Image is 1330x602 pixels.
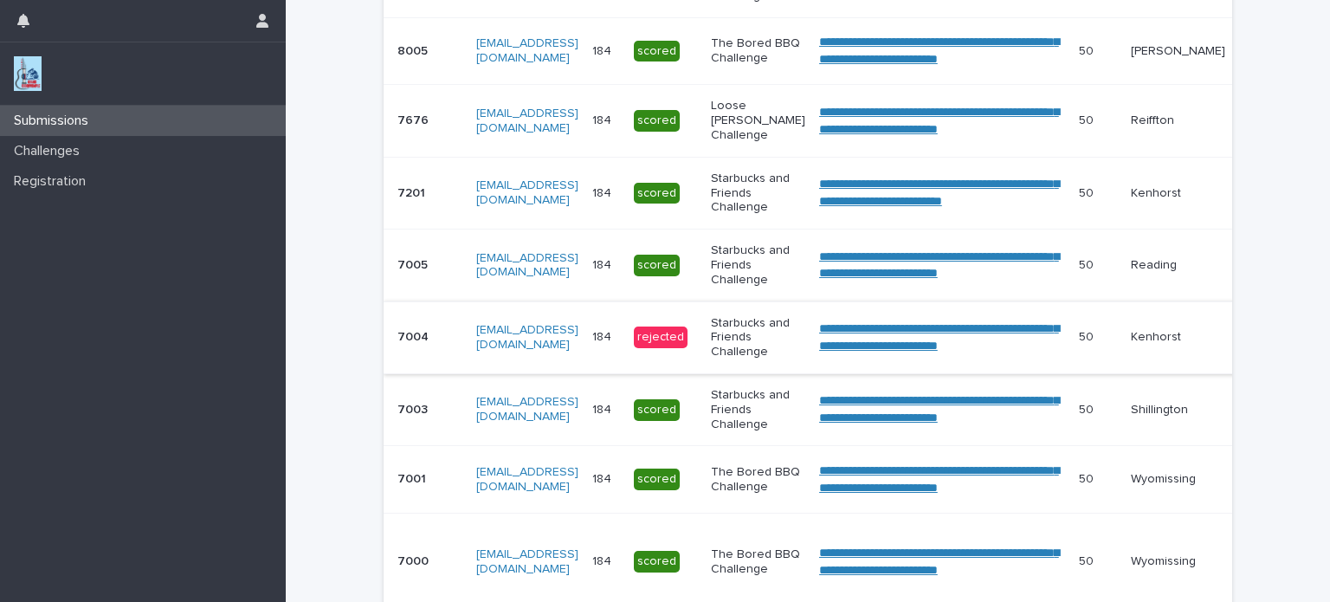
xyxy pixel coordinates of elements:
[1131,403,1250,418] p: Shillington
[397,110,432,128] p: 7676
[397,551,432,569] p: 7000
[476,252,578,279] a: [EMAIL_ADDRESS][DOMAIN_NAME]
[711,316,805,359] p: Starbucks and Friends Challenge
[1079,469,1097,487] p: 50
[397,183,429,201] p: 7201
[592,255,615,273] p: 184
[634,41,680,62] div: scored
[1131,554,1250,569] p: Wyomissing
[711,547,805,577] p: The Bored BBQ Challenge
[592,41,615,59] p: 184
[592,110,615,128] p: 184
[634,183,680,204] div: scored
[1079,110,1097,128] p: 50
[397,255,431,273] p: 7005
[1079,183,1097,201] p: 50
[1131,44,1250,59] p: [PERSON_NAME]
[1079,41,1097,59] p: 50
[634,255,680,276] div: scored
[634,551,680,573] div: scored
[634,110,680,132] div: scored
[1079,327,1097,345] p: 50
[476,107,578,134] a: [EMAIL_ADDRESS][DOMAIN_NAME]
[1131,186,1250,201] p: Kenhorst
[711,465,805,495] p: The Bored BBQ Challenge
[476,37,578,64] a: [EMAIL_ADDRESS][DOMAIN_NAME]
[7,143,94,159] p: Challenges
[476,466,578,493] a: [EMAIL_ADDRESS][DOMAIN_NAME]
[634,327,688,348] div: rejected
[476,324,578,351] a: [EMAIL_ADDRESS][DOMAIN_NAME]
[1079,551,1097,569] p: 50
[711,388,805,431] p: Starbucks and Friends Challenge
[1131,330,1250,345] p: Kenhorst
[397,469,429,487] p: 7001
[711,172,805,215] p: Starbucks and Friends Challenge
[592,327,615,345] p: 184
[1079,399,1097,418] p: 50
[634,469,680,490] div: scored
[592,469,615,487] p: 184
[14,56,42,91] img: jxsLJbdS1eYBI7rVAS4p
[7,173,100,190] p: Registration
[1131,258,1250,273] p: Reading
[711,36,805,66] p: The Bored BBQ Challenge
[592,399,615,418] p: 184
[1131,113,1250,128] p: Reiffton
[711,99,805,142] p: Loose [PERSON_NAME] Challenge
[397,399,431,418] p: 7003
[397,327,432,345] p: 7004
[476,548,578,575] a: [EMAIL_ADDRESS][DOMAIN_NAME]
[7,113,102,129] p: Submissions
[476,396,578,423] a: [EMAIL_ADDRESS][DOMAIN_NAME]
[476,179,578,206] a: [EMAIL_ADDRESS][DOMAIN_NAME]
[634,399,680,421] div: scored
[397,41,431,59] p: 8005
[1131,472,1250,487] p: Wyomissing
[592,551,615,569] p: 184
[1079,255,1097,273] p: 50
[711,243,805,287] p: Starbucks and Friends Challenge
[592,183,615,201] p: 184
